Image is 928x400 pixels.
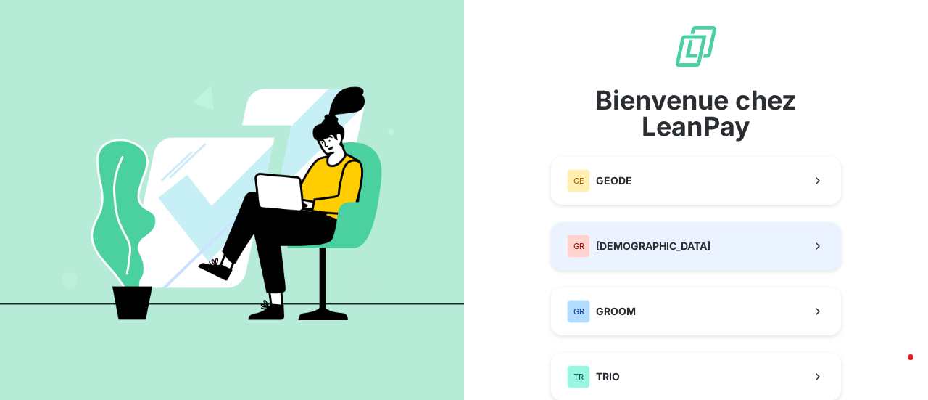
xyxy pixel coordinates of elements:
span: Bienvenue chez LeanPay [551,87,841,139]
span: GEODE [596,174,632,188]
div: GR [567,234,590,258]
div: GE [567,169,590,192]
button: GEGEODE [551,157,841,205]
span: TRIO [596,370,620,384]
button: GR[DEMOGRAPHIC_DATA] [551,222,841,270]
button: GRGROOM [551,287,841,335]
span: [DEMOGRAPHIC_DATA] [596,239,710,253]
iframe: Intercom live chat [879,351,913,385]
span: GROOM [596,304,636,319]
div: TR [567,365,590,388]
div: GR [567,300,590,323]
img: logo sigle [673,23,719,70]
